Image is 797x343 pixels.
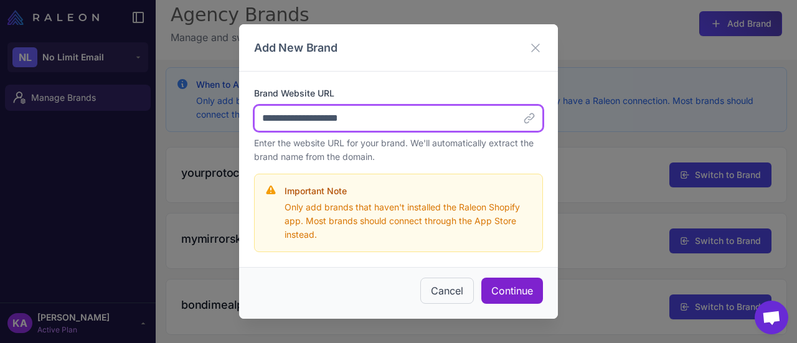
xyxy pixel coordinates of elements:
[420,278,474,304] button: Cancel
[254,39,337,56] h3: Add New Brand
[254,136,543,164] p: Enter the website URL for your brand. We'll automatically extract the brand name from the domain.
[285,200,532,242] p: Only add brands that haven't installed the Raleon Shopify app. Most brands should connect through...
[755,301,788,334] a: Open chat
[481,278,543,304] button: Continue
[254,87,543,100] label: Brand Website URL
[285,184,532,198] h4: Important Note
